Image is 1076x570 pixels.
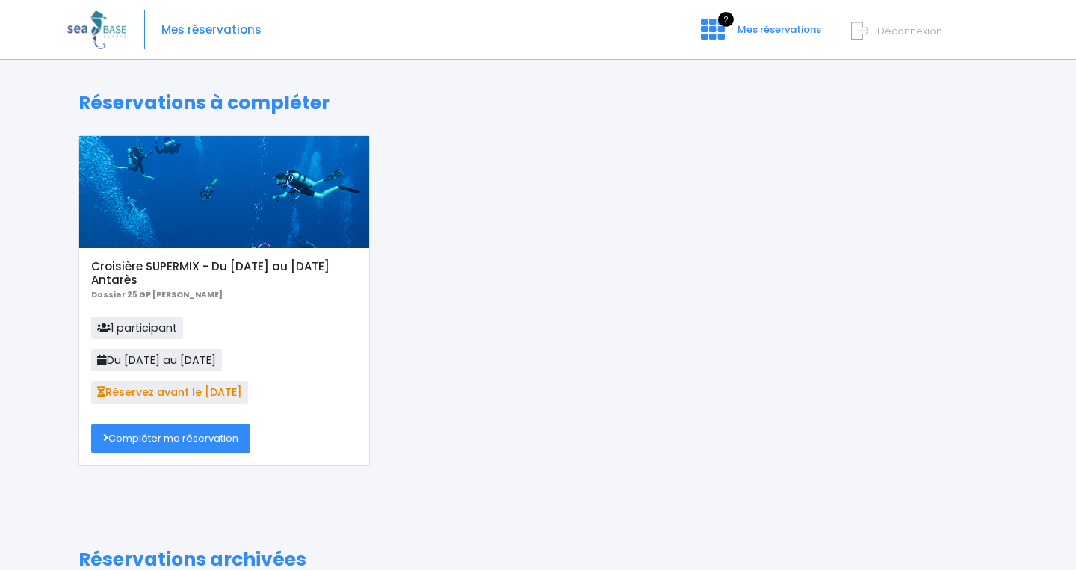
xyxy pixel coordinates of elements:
h1: Réservations à compléter [78,92,998,114]
h5: Croisière SUPERMIX - Du [DATE] au [DATE] Antarès [91,260,356,287]
b: Dossier 25 GP [PERSON_NAME] [91,289,223,300]
a: 2 Mes réservations [689,28,830,42]
a: Compléter ma réservation [91,424,250,453]
span: Mes réservations [738,22,821,37]
span: 1 participant [91,317,183,339]
span: 2 [718,12,734,27]
span: Déconnexion [877,24,942,38]
span: Du [DATE] au [DATE] [91,349,222,371]
span: Réservez avant le [DATE] [91,381,248,403]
